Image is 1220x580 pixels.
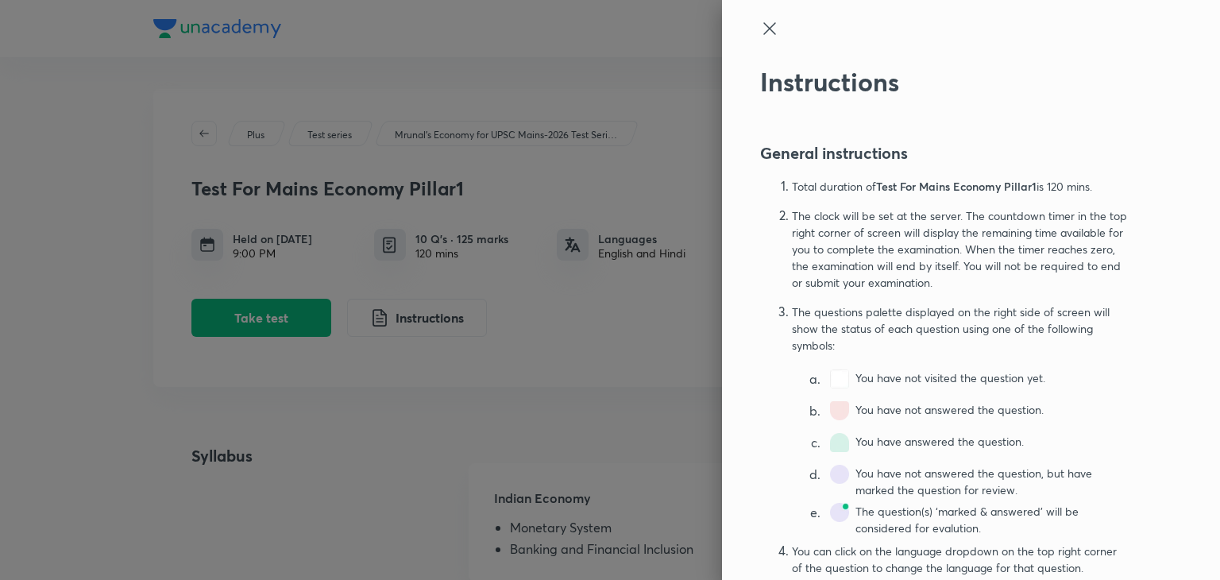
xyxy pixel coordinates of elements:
[830,401,849,420] img: not-answered
[855,369,1129,391] p: You have not visited the question yet.
[830,503,849,522] img: marked and answered
[792,304,1129,354] p: The questions palette displayed on the right side of screen will show the status of each question...
[792,178,1129,195] p: Total duration of is 120 mins .
[830,465,849,484] img: marked
[830,369,849,389] img: not-visited
[830,433,849,452] img: answered
[760,141,1129,165] h4: General instructions
[855,503,1129,536] p: The question(s) ‘marked & answered’ will be considered for evalution.
[792,207,1129,291] p: The clock will be set at the server. The countdown timer in the top right corner of screen will d...
[855,465,1129,498] p: You have not answered the question, but have marked the question for review.
[760,67,1129,97] h2: Instructions
[855,433,1129,454] p: You have answered the question.
[855,401,1129,423] p: You have not answered the question.
[876,179,1037,194] span: Test For Mains Economy Pillar1
[792,543,1129,576] p: You can click on the language dropdown on the top right corner of the question to change the lang...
